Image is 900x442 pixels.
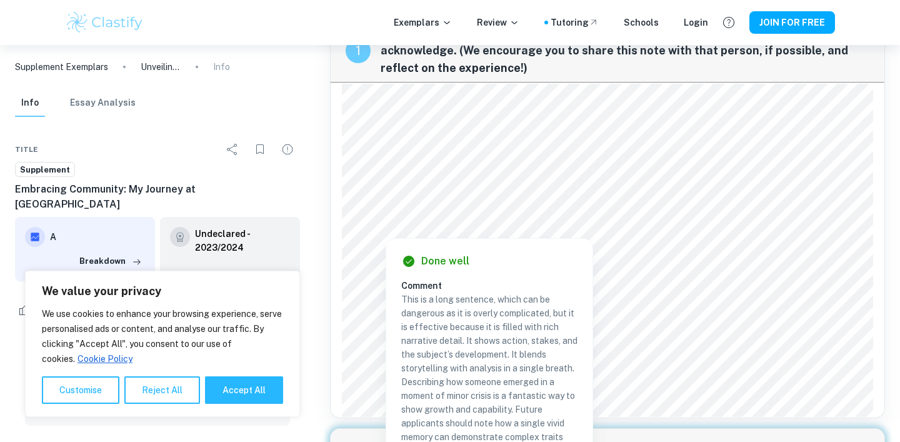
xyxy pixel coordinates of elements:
h6: Comment [401,279,577,293]
p: We use cookies to enhance your browsing experience, serve personalised ads or content, and analys... [42,306,283,366]
h6: A [50,230,145,244]
a: Supplement [15,162,75,178]
div: Share [220,137,245,162]
button: JOIN FOR FREE [749,11,835,34]
p: Review [477,16,519,29]
div: Like [15,300,54,320]
a: Login [684,16,708,29]
img: Clastify logo [65,10,144,35]
span: Title [15,144,38,155]
div: recipe [346,38,371,63]
h6: Embracing Community: My Journey at [GEOGRAPHIC_DATA] [15,182,300,212]
span: Supplement [16,164,74,176]
p: Exemplars [394,16,452,29]
button: Help and Feedback [718,12,739,33]
div: We value your privacy [25,271,300,417]
p: Info [213,60,230,74]
button: Essay Analysis [70,89,136,117]
a: Undeclared - 2023/2024 [195,227,290,254]
button: Accept All [205,376,283,404]
button: Info [15,89,45,117]
button: Reject All [124,376,200,404]
a: Cookie Policy [77,353,133,364]
div: Report issue [275,137,300,162]
span: Write a short thank-you note to someone you have not yet thanked and would like to acknowledge. (... [381,24,869,77]
a: Schools [624,16,659,29]
a: Supplement Exemplars [15,60,108,74]
p: We value your privacy [42,284,283,299]
div: Bookmark [247,137,272,162]
h6: Done well [421,254,469,269]
p: Unveiling the Leadership Journey [141,60,181,74]
button: Breakdown [76,252,145,271]
button: Customise [42,376,119,404]
a: Tutoring [551,16,599,29]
